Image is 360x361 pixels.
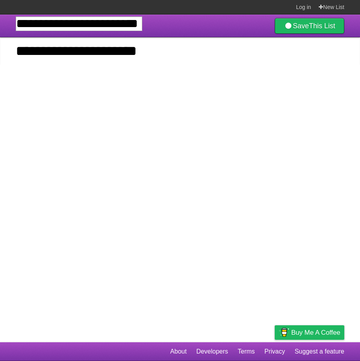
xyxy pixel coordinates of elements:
img: Buy me a coffee [279,326,289,339]
a: Suggest a feature [295,344,344,359]
a: Terms [238,344,255,359]
b: This List [309,22,335,30]
a: SaveThis List [275,18,344,34]
a: Developers [196,344,228,359]
a: About [170,344,187,359]
a: Privacy [264,344,285,359]
a: Buy me a coffee [275,325,344,340]
span: Buy me a coffee [291,326,340,339]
